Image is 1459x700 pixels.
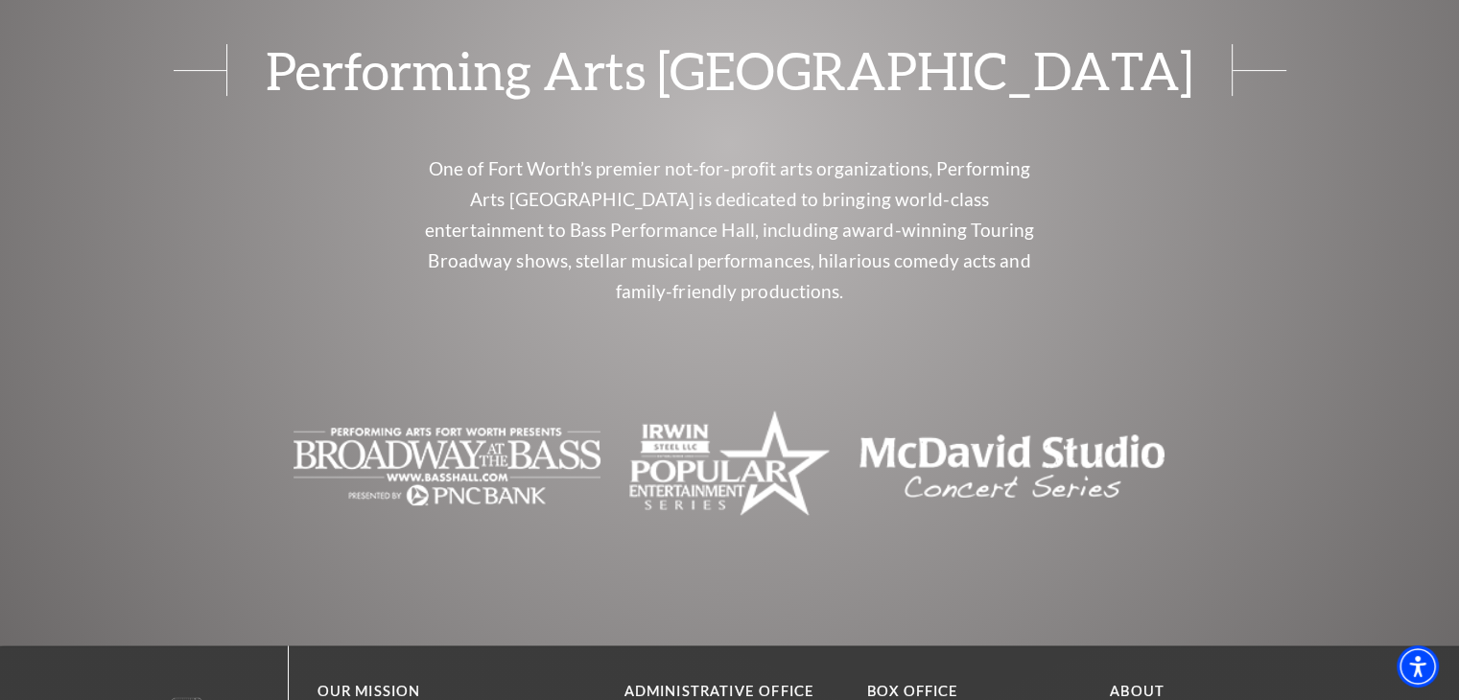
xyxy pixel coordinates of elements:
a: About [1110,683,1165,699]
a: The image is blank or empty. - open in a new tab [294,453,600,475]
a: The image is completely blank with no visible content. - open in a new tab [629,453,830,475]
img: Text logo for "McDavid Studio Concert Series" in a clean, modern font. [859,409,1165,525]
div: Accessibility Menu [1397,645,1439,688]
p: One of Fort Worth’s premier not-for-profit arts organizations, Performing Arts [GEOGRAPHIC_DATA] ... [418,153,1042,307]
a: Text logo for "McDavid Studio Concert Series" in a clean, modern font. - open in a new tab [859,453,1165,475]
img: The image is blank or empty. [294,409,600,525]
img: The image is completely blank with no visible content. [629,403,830,530]
span: Performing Arts [GEOGRAPHIC_DATA] [226,44,1233,96]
